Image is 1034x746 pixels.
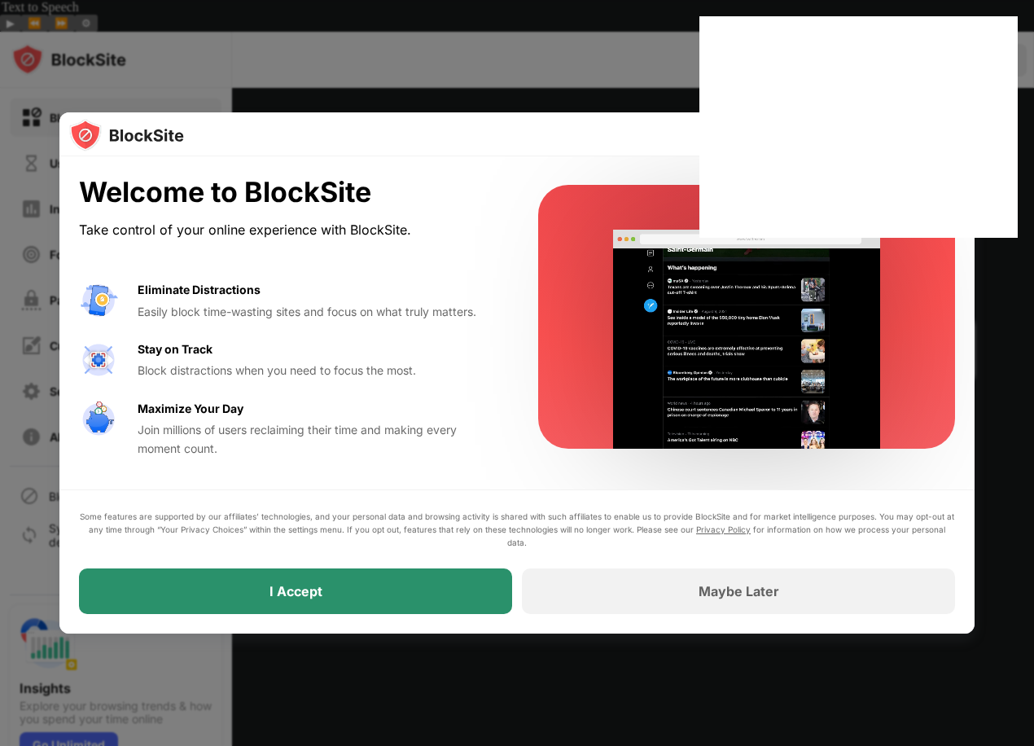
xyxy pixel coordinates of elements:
[138,400,243,418] div: Maximize Your Day
[138,340,212,358] div: Stay on Track
[79,510,955,549] div: Some features are supported by our affiliates’ technologies, and your personal data and browsing ...
[138,303,499,321] div: Easily block time-wasting sites and focus on what truly matters.
[79,281,118,320] img: value-avoid-distractions.svg
[699,583,779,599] div: Maybe Later
[69,119,184,151] img: logo-blocksite.svg
[79,176,499,209] div: Welcome to BlockSite
[79,400,118,439] img: value-safe-time.svg
[699,16,1018,238] iframe: Sign in with Google Dialog
[138,281,261,299] div: Eliminate Distractions
[79,340,118,380] img: value-focus.svg
[269,583,322,599] div: I Accept
[138,421,499,458] div: Join millions of users reclaiming their time and making every moment count.
[138,362,499,380] div: Block distractions when you need to focus the most.
[696,524,751,534] a: Privacy Policy
[79,218,499,242] div: Take control of your online experience with BlockSite.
